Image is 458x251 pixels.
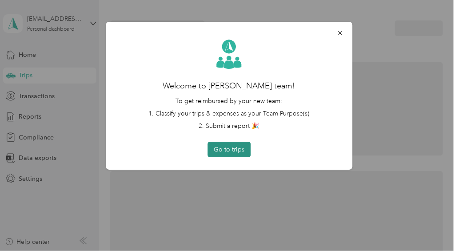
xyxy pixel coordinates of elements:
li: 2. Submit a report 🎉 [118,121,340,131]
p: To get reimbursed by your new team: [118,96,340,106]
iframe: Everlance-gr Chat Button Frame [408,201,458,251]
li: 1. Classify your trips & expenses as your Team Purpose(s) [118,109,340,118]
button: Go to trips [207,142,251,157]
h2: Welcome to [PERSON_NAME] team! [118,80,340,92]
